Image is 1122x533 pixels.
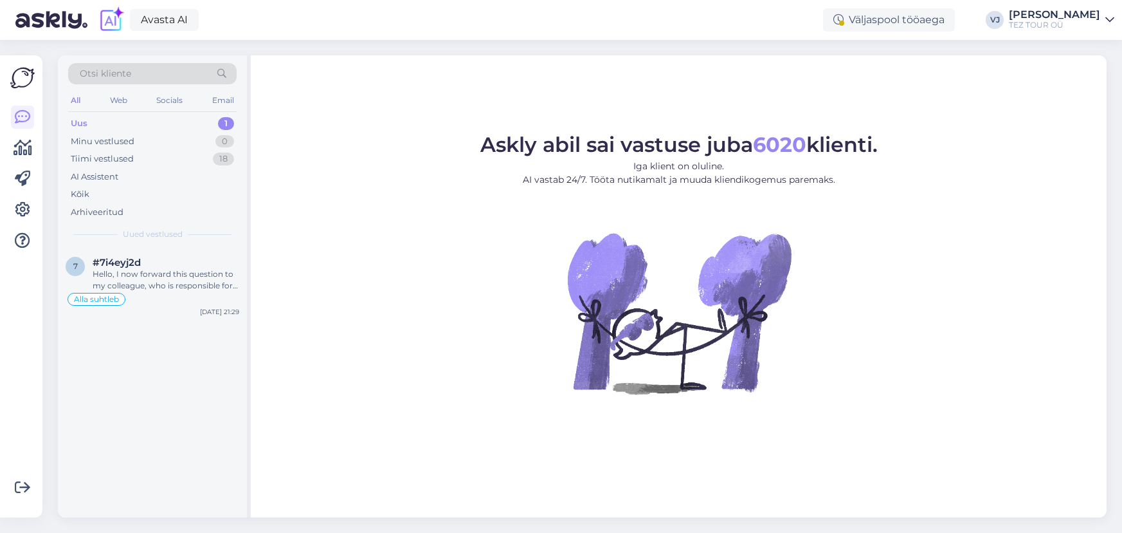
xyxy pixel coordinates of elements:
span: Otsi kliente [80,67,131,80]
div: [DATE] 21:29 [200,307,239,317]
div: Kõik [71,188,89,201]
div: AI Assistent [71,171,118,183]
div: Uus [71,117,87,130]
span: 7 [73,261,78,271]
div: All [68,92,83,109]
div: TEZ TOUR OÜ [1009,20,1100,30]
a: [PERSON_NAME]TEZ TOUR OÜ [1009,10,1114,30]
div: Väljaspool tööaega [823,8,955,32]
div: Arhiveeritud [71,206,123,219]
span: Uued vestlused [123,229,183,240]
span: Askly abil sai vastuse juba klienti. [480,132,878,157]
img: No Chat active [563,197,795,429]
div: Web [107,92,130,109]
img: Askly Logo [10,66,35,90]
div: Socials [154,92,185,109]
div: 0 [215,135,234,148]
div: VJ [986,11,1004,29]
div: 18 [213,153,234,165]
p: Iga klient on oluline. AI vastab 24/7. Tööta nutikamalt ja muuda kliendikogemus paremaks. [480,160,878,187]
b: 6020 [753,132,806,157]
div: Tiimi vestlused [71,153,134,165]
span: #7i4eyj2d [93,257,141,268]
div: Email [210,92,237,109]
span: Alla suhtleb [74,295,119,303]
a: Avasta AI [130,9,199,31]
div: 1 [218,117,234,130]
img: explore-ai [98,6,125,33]
div: Minu vestlused [71,135,134,148]
div: Hello, I now forward this question to my colleague, who is responsible for this. The reply will b... [93,268,239,292]
div: [PERSON_NAME] [1009,10,1100,20]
